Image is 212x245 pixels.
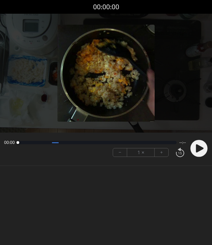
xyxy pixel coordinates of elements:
img: Poster Image [57,25,155,122]
span: 00:00 [4,140,15,145]
a: 00:00:00 [93,2,119,12]
span: --:-- [179,140,186,145]
div: 1 × [127,148,155,157]
button: + [155,148,168,157]
button: − [113,148,127,157]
